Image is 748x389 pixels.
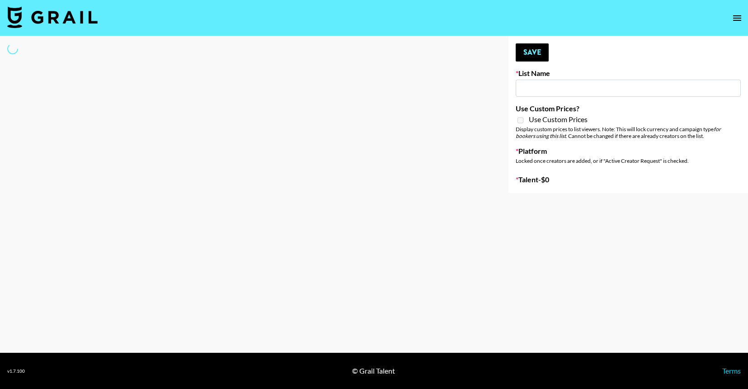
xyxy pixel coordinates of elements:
[7,6,98,28] img: Grail Talent
[728,9,746,27] button: open drawer
[516,157,741,164] div: Locked once creators are added, or if "Active Creator Request" is checked.
[722,366,741,375] a: Terms
[516,69,741,78] label: List Name
[516,175,741,184] label: Talent - $ 0
[516,126,741,139] div: Display custom prices to list viewers. Note: This will lock currency and campaign type . Cannot b...
[529,115,588,124] span: Use Custom Prices
[352,366,395,375] div: © Grail Talent
[7,368,25,374] div: v 1.7.100
[516,43,549,62] button: Save
[516,126,721,139] em: for bookers using this list
[516,104,741,113] label: Use Custom Prices?
[516,147,741,156] label: Platform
